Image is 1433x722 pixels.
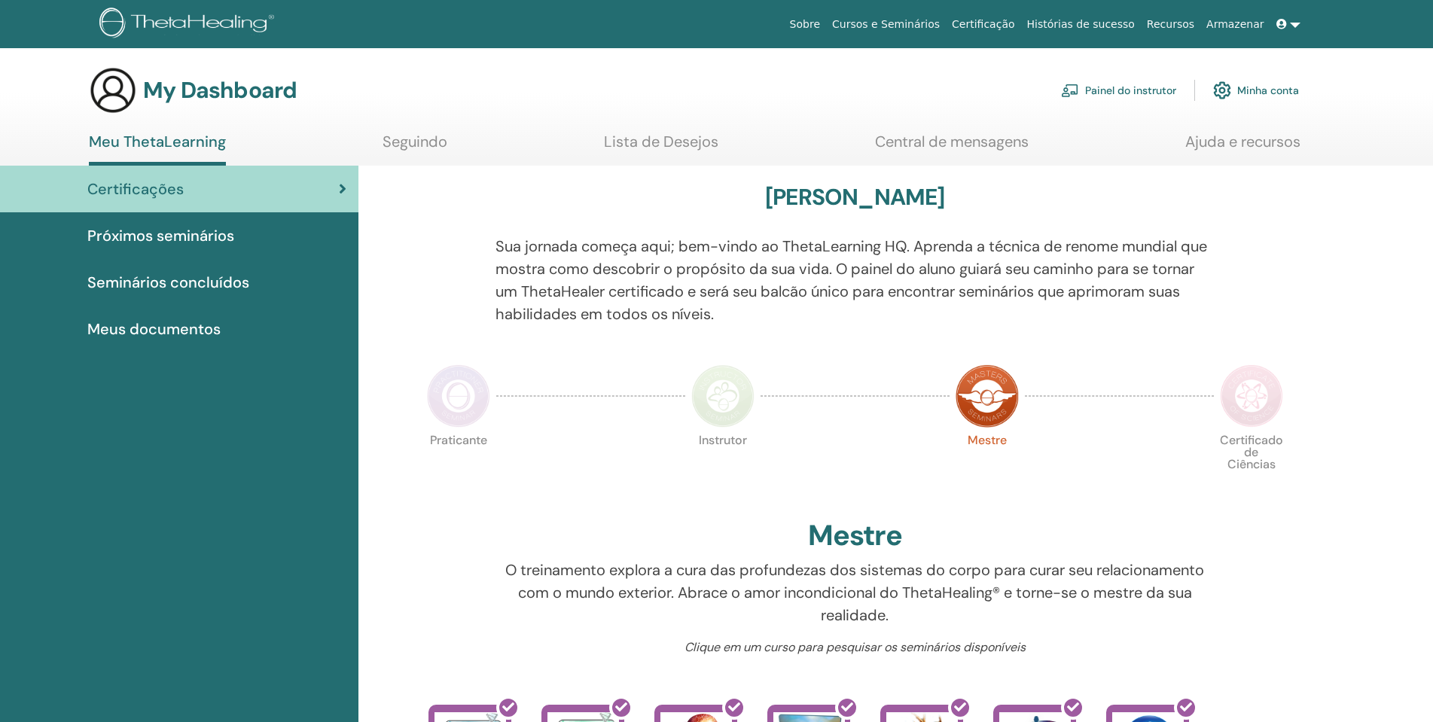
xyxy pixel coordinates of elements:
[691,364,755,428] img: Instructor
[691,434,755,498] p: Instrutor
[89,66,137,114] img: generic-user-icon.jpg
[87,224,234,247] span: Próximos seminários
[1061,84,1079,97] img: chalkboard-teacher.svg
[87,318,221,340] span: Meus documentos
[946,11,1020,38] a: Certificação
[87,271,249,294] span: Seminários concluídos
[383,133,447,162] a: Seguindo
[875,133,1029,162] a: Central de mensagens
[956,434,1019,498] p: Mestre
[495,235,1215,325] p: Sua jornada começa aqui; bem-vindo ao ThetaLearning HQ. Aprenda a técnica de renome mundial que m...
[808,519,902,553] h2: Mestre
[1061,74,1176,107] a: Painel do instrutor
[784,11,826,38] a: Sobre
[427,364,490,428] img: Practitioner
[495,559,1215,626] p: O treinamento explora a cura das profundezas dos sistemas do corpo para curar seu relacionamento ...
[89,133,226,166] a: Meu ThetaLearning
[99,8,279,41] img: logo.png
[1141,11,1200,38] a: Recursos
[87,178,184,200] span: Certificações
[765,184,945,211] h3: [PERSON_NAME]
[1213,74,1299,107] a: Minha conta
[826,11,946,38] a: Cursos e Seminários
[1220,434,1283,498] p: Certificado de Ciências
[1021,11,1141,38] a: Histórias de sucesso
[956,364,1019,428] img: Master
[495,638,1215,657] p: Clique em um curso para pesquisar os seminários disponíveis
[1220,364,1283,428] img: Certificate of Science
[1200,11,1270,38] a: Armazenar
[1185,133,1300,162] a: Ajuda e recursos
[1213,78,1231,103] img: cog.svg
[143,77,297,104] h3: My Dashboard
[427,434,490,498] p: Praticante
[604,133,718,162] a: Lista de Desejos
